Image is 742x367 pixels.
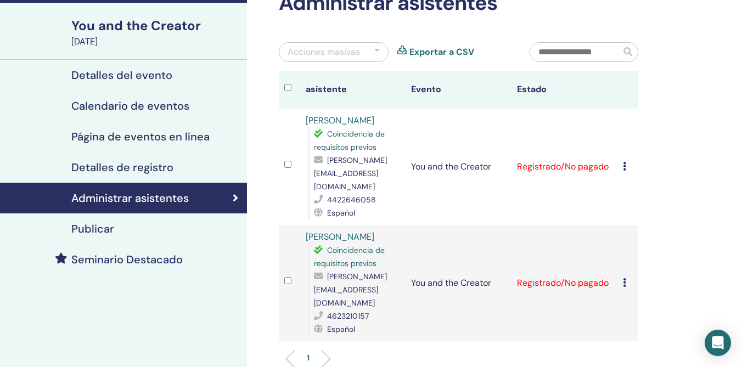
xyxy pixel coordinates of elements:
div: You and the Creator [71,16,240,35]
span: [PERSON_NAME][EMAIL_ADDRESS][DOMAIN_NAME] [314,272,387,308]
td: You and the Creator [406,225,511,341]
h4: Calendario de eventos [71,99,189,112]
td: You and the Creator [406,109,511,225]
span: Coincidencia de requisitos previos [314,245,385,268]
span: Español [327,324,355,334]
th: Evento [406,71,511,109]
span: Coincidencia de requisitos previos [314,129,385,152]
h4: Detalles del evento [71,69,172,82]
a: Exportar a CSV [409,46,474,59]
a: [PERSON_NAME] [306,115,374,126]
h4: Administrar asistentes [71,191,189,205]
div: Open Intercom Messenger [705,330,731,356]
h4: Página de eventos en línea [71,130,210,143]
span: Español [327,208,355,218]
div: [DATE] [71,35,240,48]
th: asistente [300,71,406,109]
a: [PERSON_NAME] [306,231,374,242]
h4: Seminario Destacado [71,253,183,266]
h4: Publicar [71,222,114,235]
div: Acciones masivas [288,46,360,59]
span: 4422646058 [327,195,376,205]
span: 4623210157 [327,311,369,321]
h4: Detalles de registro [71,161,173,174]
a: You and the Creator[DATE] [65,16,247,48]
th: Estado [511,71,617,109]
span: [PERSON_NAME][EMAIL_ADDRESS][DOMAIN_NAME] [314,155,387,191]
p: 1 [307,352,310,364]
